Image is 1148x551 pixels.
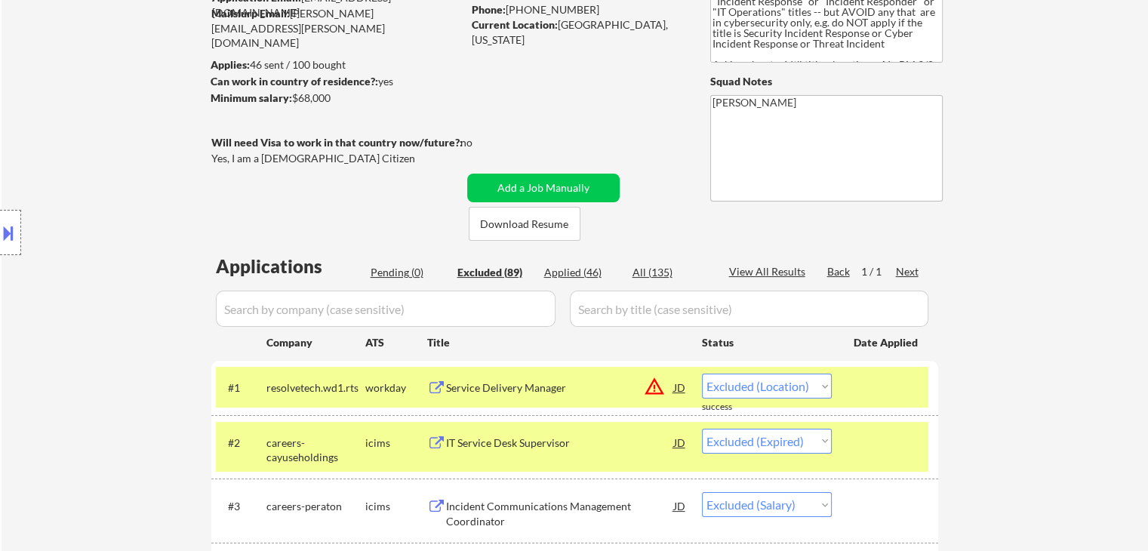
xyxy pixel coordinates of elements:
[861,264,896,279] div: 1 / 1
[457,265,533,280] div: Excluded (89)
[211,151,466,166] div: Yes, I am a [DEMOGRAPHIC_DATA] Citizen
[472,17,685,47] div: [GEOGRAPHIC_DATA], [US_STATE]
[632,265,708,280] div: All (135)
[216,291,556,327] input: Search by company (case sensitive)
[702,401,762,414] div: success
[266,380,365,396] div: resolvetech.wd1.rts
[467,174,620,202] button: Add a Job Manually
[266,436,365,465] div: careers-cayuseholdings
[211,91,292,104] strong: Minimum salary:
[472,18,558,31] strong: Current Location:
[266,499,365,514] div: careers-peraton
[469,207,580,241] button: Download Resume
[570,291,928,327] input: Search by title (case sensitive)
[365,436,427,451] div: icims
[896,264,920,279] div: Next
[644,376,665,397] button: warning_amber
[211,6,462,51] div: [PERSON_NAME][EMAIL_ADDRESS][PERSON_NAME][DOMAIN_NAME]
[216,257,365,275] div: Applications
[472,3,506,16] strong: Phone:
[672,429,688,456] div: JD
[228,499,254,514] div: #3
[827,264,851,279] div: Back
[228,380,254,396] div: #1
[729,264,810,279] div: View All Results
[211,75,378,88] strong: Can work in country of residence?:
[702,328,832,356] div: Status
[211,91,462,106] div: $68,000
[854,335,920,350] div: Date Applied
[427,335,688,350] div: Title
[672,374,688,401] div: JD
[544,265,620,280] div: Applied (46)
[365,499,427,514] div: icims
[472,2,685,17] div: [PHONE_NUMBER]
[446,436,674,451] div: IT Service Desk Supervisor
[228,436,254,451] div: #2
[211,74,457,89] div: yes
[460,135,503,150] div: no
[211,57,462,72] div: 46 sent / 100 bought
[266,335,365,350] div: Company
[365,380,427,396] div: workday
[365,335,427,350] div: ATS
[710,74,943,89] div: Squad Notes
[446,499,674,528] div: Incident Communications Management Coordinator
[446,380,674,396] div: Service Delivery Manager
[371,265,446,280] div: Pending (0)
[211,136,463,149] strong: Will need Visa to work in that country now/future?:
[672,492,688,519] div: JD
[211,7,290,20] strong: Mailslurp Email:
[211,58,250,71] strong: Applies:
